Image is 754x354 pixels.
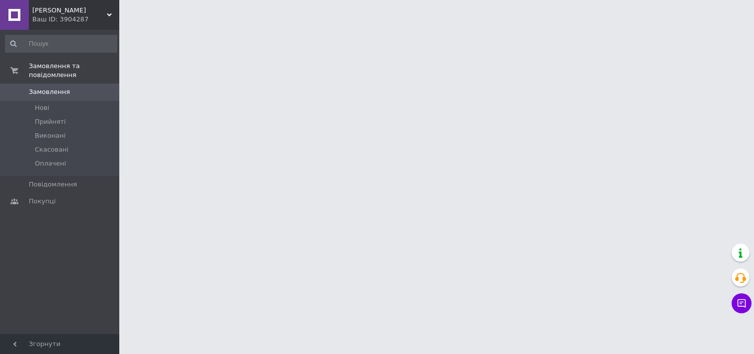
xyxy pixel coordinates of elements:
[732,293,752,313] button: Чат з покупцем
[35,159,66,168] span: Оплачені
[29,180,77,189] span: Повідомлення
[29,62,119,80] span: Замовлення та повідомлення
[35,131,66,140] span: Виконані
[29,197,56,206] span: Покупці
[35,117,66,126] span: Прийняті
[5,35,117,53] input: Пошук
[35,145,69,154] span: Скасовані
[29,88,70,96] span: Замовлення
[32,15,119,24] div: Ваш ID: 3904287
[35,103,49,112] span: Нові
[32,6,107,15] span: Marco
